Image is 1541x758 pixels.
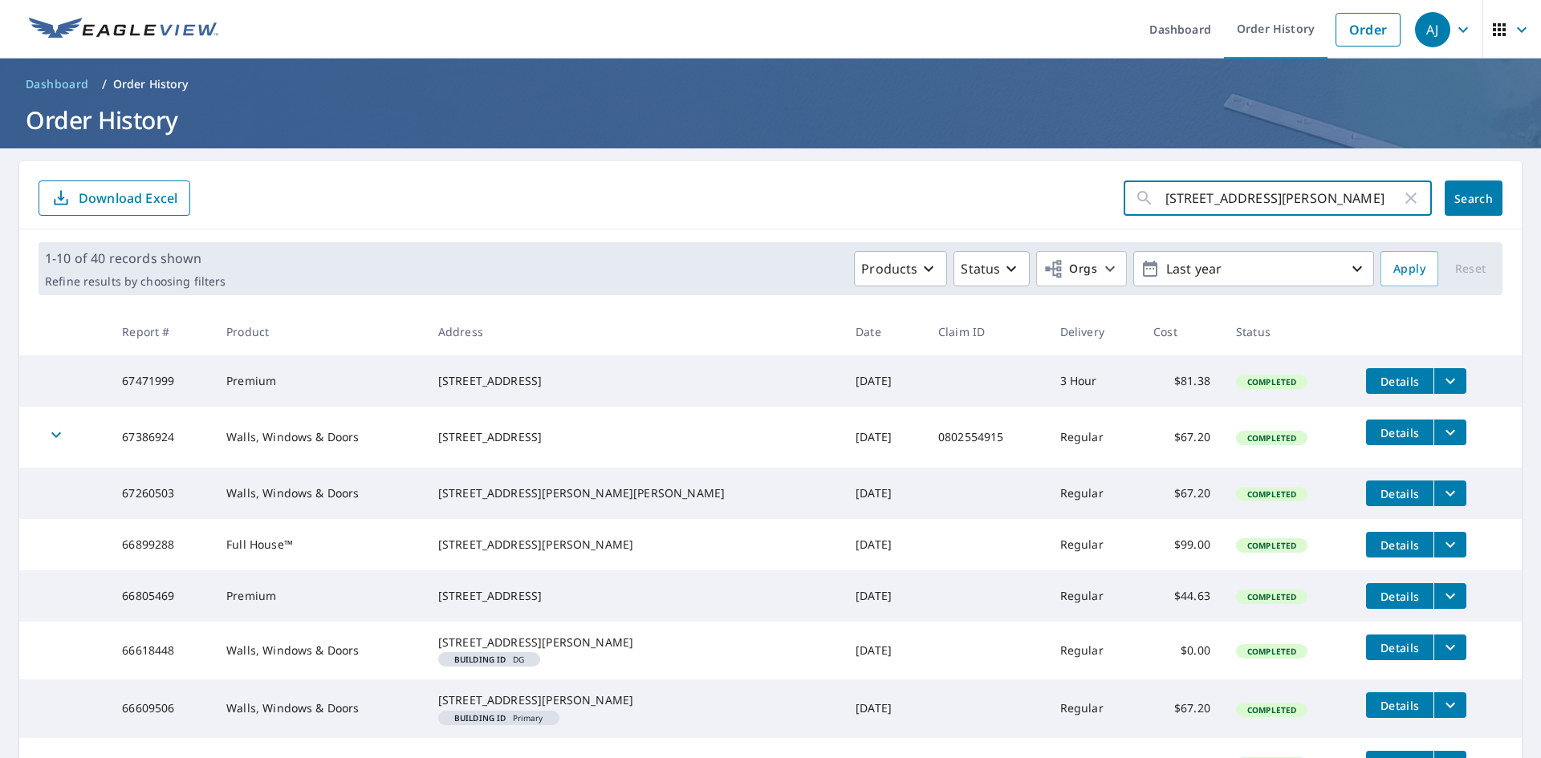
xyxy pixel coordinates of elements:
span: Details [1376,486,1424,501]
span: Completed [1238,376,1306,387]
button: detailsBtn-67386924 [1366,420,1433,445]
td: [DATE] [843,519,925,570]
td: $67.20 [1141,468,1223,519]
p: Status [961,259,1000,278]
button: filesDropdownBtn-66805469 [1433,583,1466,609]
td: $67.20 [1141,407,1223,468]
span: Details [1376,589,1424,604]
span: Details [1376,698,1424,713]
th: Report # [109,308,213,355]
td: Full House™ [213,519,425,570]
td: Walls, Windows & Doors [213,622,425,679]
span: Details [1376,640,1424,655]
th: Cost [1141,308,1223,355]
button: filesDropdownBtn-67471999 [1433,368,1466,394]
td: Regular [1047,519,1141,570]
th: Date [843,308,925,355]
td: [DATE] [843,570,925,622]
button: filesDropdownBtn-66899288 [1433,532,1466,557]
td: 0802554915 [925,407,1047,468]
td: [DATE] [843,622,925,679]
td: Premium [213,355,425,407]
a: Order [1336,13,1401,47]
button: detailsBtn-67471999 [1366,368,1433,394]
button: Products [854,251,947,286]
img: EV Logo [29,18,218,42]
button: Download Excel [39,180,190,216]
span: DG [445,655,534,663]
button: detailsBtn-66618448 [1366,634,1433,660]
div: [STREET_ADDRESS] [438,373,830,389]
td: [DATE] [843,468,925,519]
td: Regular [1047,468,1141,519]
th: Status [1223,308,1353,355]
td: $81.38 [1141,355,1223,407]
button: filesDropdownBtn-67386924 [1433,420,1466,445]
div: [STREET_ADDRESS] [438,429,830,445]
td: [DATE] [843,407,925,468]
span: Details [1376,425,1424,440]
span: Completed [1238,646,1306,657]
button: detailsBtn-66805469 [1366,583,1433,609]
span: Search [1458,191,1490,206]
th: Product [213,308,425,355]
td: 66805469 [109,570,213,622]
span: Completed [1238,704,1306,715]
button: detailsBtn-67260503 [1366,480,1433,506]
div: [STREET_ADDRESS][PERSON_NAME][PERSON_NAME] [438,485,830,501]
td: Walls, Windows & Doors [213,468,425,519]
td: 3 Hour [1047,355,1141,407]
td: Walls, Windows & Doors [213,679,425,737]
span: Apply [1393,259,1425,279]
em: Building ID [454,655,506,663]
td: Walls, Windows & Doors [213,407,425,468]
td: $67.20 [1141,679,1223,737]
span: Details [1376,374,1424,389]
th: Delivery [1047,308,1141,355]
button: Status [953,251,1030,286]
li: / [102,75,107,94]
div: [STREET_ADDRESS][PERSON_NAME] [438,634,830,651]
p: Download Excel [79,189,177,207]
td: $99.00 [1141,519,1223,570]
span: Completed [1238,432,1306,444]
span: Completed [1238,540,1306,551]
a: Dashboard [19,71,96,97]
button: filesDropdownBtn-66609506 [1433,692,1466,718]
div: [STREET_ADDRESS][PERSON_NAME] [438,692,830,708]
button: Orgs [1036,251,1127,286]
h1: Order History [19,103,1522,136]
button: filesDropdownBtn-67260503 [1433,480,1466,506]
button: detailsBtn-66609506 [1366,692,1433,718]
td: 66899288 [109,519,213,570]
span: Details [1376,537,1424,553]
input: Address, Report #, Claim ID, etc. [1165,176,1401,221]
span: Orgs [1043,259,1097,279]
p: Refine results by choosing filters [45,274,226,289]
span: Dashboard [26,76,89,92]
div: AJ [1415,12,1450,47]
th: Address [425,308,843,355]
button: detailsBtn-66899288 [1366,532,1433,557]
td: 67471999 [109,355,213,407]
em: Building ID [454,714,506,722]
button: Apply [1380,251,1438,286]
td: 66609506 [109,679,213,737]
button: Last year [1133,251,1374,286]
span: Completed [1238,591,1306,602]
nav: breadcrumb [19,71,1522,97]
td: 67386924 [109,407,213,468]
span: Completed [1238,488,1306,500]
td: 66618448 [109,622,213,679]
p: 1-10 of 40 records shown [45,249,226,268]
td: [DATE] [843,679,925,737]
p: Order History [113,76,189,92]
button: filesDropdownBtn-66618448 [1433,634,1466,660]
p: Products [861,259,917,278]
div: [STREET_ADDRESS][PERSON_NAME] [438,537,830,553]
td: Regular [1047,570,1141,622]
th: Claim ID [925,308,1047,355]
button: Search [1445,180,1502,216]
td: Premium [213,570,425,622]
span: Primary [445,714,553,722]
